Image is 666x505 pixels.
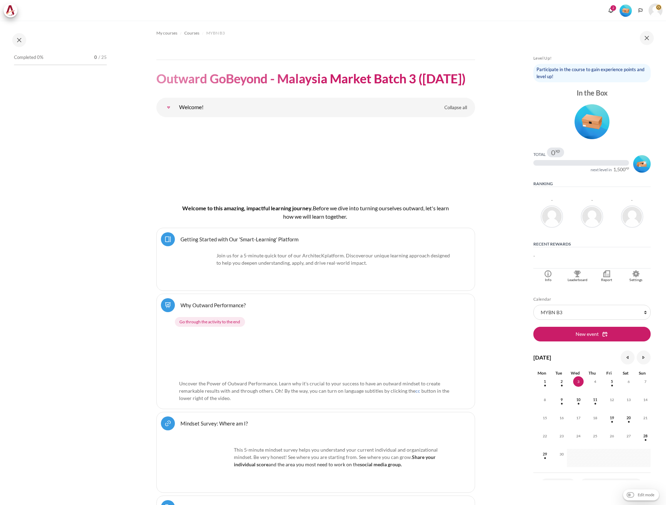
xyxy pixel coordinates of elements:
[640,431,651,441] span: 28
[533,353,551,362] h4: [DATE]
[590,394,600,405] span: 11
[623,416,634,420] a: Saturday, 20 September events
[589,370,596,376] span: Thu
[556,449,567,459] span: 30
[626,167,629,169] span: xp
[573,398,584,402] a: Wednesday, 10 September events
[533,152,546,157] div: Total
[180,302,246,308] a: Why Outward Performance?
[607,413,617,423] span: 19
[633,155,651,173] img: Level #2
[551,149,560,156] div: 0
[180,236,298,242] a: Getting Started with Our 'Smart-Learning' Platform
[3,3,21,17] a: Architeck Architeck
[551,198,553,203] div: -
[533,241,651,247] h5: Recent rewards
[179,334,452,376] img: 0
[640,376,651,387] span: 7
[14,53,107,72] a: Completed 0% 0 / 25
[635,5,646,16] button: Languages
[555,149,560,152] span: xp
[533,55,651,61] h5: Level Up!
[556,379,567,384] a: Tuesday, 2 September events
[576,330,599,338] span: New event
[540,413,550,423] span: 15
[555,370,562,376] span: Tue
[620,4,632,17] div: Level #1
[206,30,225,36] span: MYBN B3
[283,205,449,220] span: efore we dive into turning ourselves outward, let's learn how we will learn together.
[179,252,214,286] img: platform logo
[613,167,626,172] span: 1,500
[571,370,580,376] span: Wed
[179,380,440,394] span: Uncover the Power of Outward Performance. Learn why it's crucial to your success to have an outwa...
[573,394,584,405] span: 10
[184,29,199,37] a: Courses
[156,70,466,87] h1: Outward GoBeyond - Malaysia Market Batch 3 ([DATE])
[415,388,420,394] span: cc
[179,436,231,488] img: assmt
[556,394,567,405] span: 9
[567,376,584,394] td: Today
[640,434,651,438] a: Sunday, 28 September events
[551,149,555,156] span: 0
[540,379,550,384] a: Monday, 1 September events
[649,3,663,17] a: User menu
[533,253,651,260] p: -
[620,5,632,17] img: Level #1
[631,198,633,203] div: -
[594,277,620,283] div: Report
[621,269,651,283] a: Settings
[6,5,15,16] img: Architeck
[556,398,567,402] a: Tuesday, 9 September events
[313,205,316,211] span: B
[573,413,584,423] span: 17
[533,296,651,302] h5: Calendar
[156,30,177,36] span: My courses
[360,461,402,467] strong: social media group.
[606,370,612,376] span: Fri
[556,376,567,387] span: 2
[540,431,550,441] span: 22
[573,376,584,387] span: 3
[206,29,225,37] a: MYBN B3
[580,478,642,491] a: Import or export calendars
[184,30,199,36] span: Courses
[556,413,567,423] span: 16
[575,104,609,139] img: Level #1
[179,446,452,468] p: This 5-minute mindset survey helps you understand your current individual and organizational mind...
[175,316,459,328] div: Completion requirements for Why Outward Performance?
[533,88,651,98] div: In the Box
[14,54,43,61] span: Completed 0%
[94,54,97,61] span: 0
[623,431,634,441] span: 27
[607,376,617,387] span: 5
[640,394,651,405] span: 14
[535,277,561,283] div: Info
[556,431,567,441] span: 23
[623,376,634,387] span: 6
[590,398,600,402] a: Thursday, 11 September events
[540,449,550,459] span: 29
[439,102,472,114] a: Collapse all
[162,100,176,114] a: Welcome!
[564,277,590,283] div: Leaderboard
[179,252,452,266] p: Join us for a 5-minute quick tour of our ArchitecK platform. Discover
[563,269,592,283] a: Leaderboard
[592,269,621,283] a: Report
[156,28,475,39] nav: Navigation bar
[610,5,616,11] div: 2
[607,431,617,441] span: 26
[533,102,651,139] div: Level #1
[639,370,646,376] span: Sun
[591,198,593,203] div: -
[590,431,600,441] span: 25
[444,104,467,111] span: Collapse all
[573,431,584,441] span: 24
[540,452,550,456] a: Monday, 29 September events
[607,416,617,420] a: Friday, 19 September events
[640,413,651,423] span: 21
[540,376,550,387] span: 1
[538,370,546,376] span: Mon
[179,204,453,221] h4: Welcome to this amazing, impactful learning journey.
